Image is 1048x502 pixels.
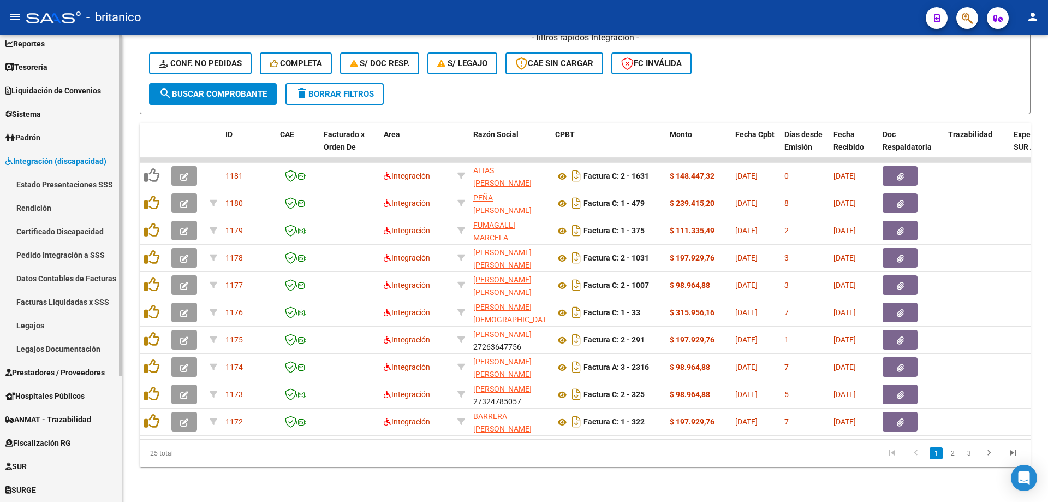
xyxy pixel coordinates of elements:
[784,363,789,371] span: 7
[882,447,902,459] a: go to first page
[319,123,379,171] datatable-header-cell: Facturado x Orden De
[225,199,243,208] span: 1180
[670,199,714,208] strong: $ 239.415,20
[735,308,758,317] span: [DATE]
[1003,447,1023,459] a: go to last page
[735,253,758,262] span: [DATE]
[149,32,1021,44] h4: - filtros rápidos Integración -
[735,363,758,371] span: [DATE]
[5,108,41,120] span: Sistema
[9,10,22,23] mat-icon: menu
[427,52,497,74] button: S/ legajo
[784,226,789,235] span: 2
[473,221,515,242] span: FUMAGALLI MARCELA
[569,413,583,430] i: Descargar documento
[473,219,546,242] div: 27143400188
[670,417,714,426] strong: $ 197.929,76
[225,281,243,290] span: 1177
[5,460,27,473] span: SUR
[469,123,551,171] datatable-header-cell: Razón Social
[833,130,864,151] span: Fecha Recibido
[670,335,714,344] strong: $ 197.929,76
[5,437,71,449] span: Fiscalización RG
[583,418,645,427] strong: Factura C: 1 - 322
[225,253,243,262] span: 1178
[961,444,977,463] li: page 3
[569,222,583,239] i: Descargar documento
[583,309,640,317] strong: Factura C: 1 - 33
[670,226,714,235] strong: $ 111.335,49
[5,367,105,379] span: Prestadores / Proveedores
[350,58,410,68] span: S/ Doc Resp.
[473,193,532,215] span: PEÑA [PERSON_NAME]
[159,87,172,100] mat-icon: search
[735,281,758,290] span: [DATE]
[473,383,546,406] div: 27324785057
[473,166,532,187] span: ALIAS [PERSON_NAME]
[473,385,532,393] span: [PERSON_NAME]
[944,444,961,463] li: page 2
[569,331,583,349] i: Descargar documento
[280,130,294,139] span: CAE
[473,192,546,215] div: 27365277457
[569,249,583,267] i: Descargar documento
[473,164,546,187] div: 27218383292
[473,410,546,433] div: 27413151800
[295,89,374,99] span: Borrar Filtros
[878,123,944,171] datatable-header-cell: Doc Respaldatoria
[473,330,532,339] span: [PERSON_NAME]
[569,194,583,212] i: Descargar documento
[583,254,649,263] strong: Factura C: 2 - 1031
[962,447,975,459] a: 3
[928,444,944,463] li: page 1
[276,123,319,171] datatable-header-cell: CAE
[735,417,758,426] span: [DATE]
[930,447,943,459] a: 1
[583,391,645,399] strong: Factura C: 2 - 325
[670,172,714,180] strong: $ 148.447,32
[340,52,420,74] button: S/ Doc Resp.
[5,390,85,402] span: Hospitales Públicos
[780,123,829,171] datatable-header-cell: Días desde Emisión
[583,336,645,345] strong: Factura C: 2 - 291
[670,308,714,317] strong: $ 315.956,16
[944,123,1009,171] datatable-header-cell: Trazabilidad
[569,358,583,376] i: Descargar documento
[784,308,789,317] span: 7
[1026,10,1039,23] mat-icon: person
[473,301,546,324] div: 20299464793
[665,123,731,171] datatable-header-cell: Monto
[473,328,546,351] div: 27263647756
[515,58,593,68] span: CAE SIN CARGAR
[225,335,243,344] span: 1175
[473,274,546,297] div: 27332439990
[473,357,532,379] span: [PERSON_NAME] [PERSON_NAME]
[670,390,710,399] strong: $ 98.964,88
[5,85,101,97] span: Liquidación de Convenios
[833,390,856,399] span: [DATE]
[225,226,243,235] span: 1179
[583,281,649,290] strong: Factura C: 2 - 1007
[583,199,645,208] strong: Factura C: 1 - 479
[784,281,789,290] span: 3
[784,172,789,180] span: 0
[270,58,322,68] span: Completa
[384,281,430,290] span: Integración
[285,83,384,105] button: Borrar Filtros
[833,199,856,208] span: [DATE]
[5,132,40,144] span: Padrón
[225,390,243,399] span: 1173
[735,199,758,208] span: [DATE]
[833,308,856,317] span: [DATE]
[833,253,856,262] span: [DATE]
[324,130,365,151] span: Facturado x Orden De
[735,390,758,399] span: [DATE]
[5,61,47,73] span: Tesorería
[384,253,430,262] span: Integración
[473,356,546,379] div: 27134332838
[225,130,233,139] span: ID
[829,123,878,171] datatable-header-cell: Fecha Recibido
[140,440,316,467] div: 25 total
[784,390,789,399] span: 5
[225,363,243,371] span: 1174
